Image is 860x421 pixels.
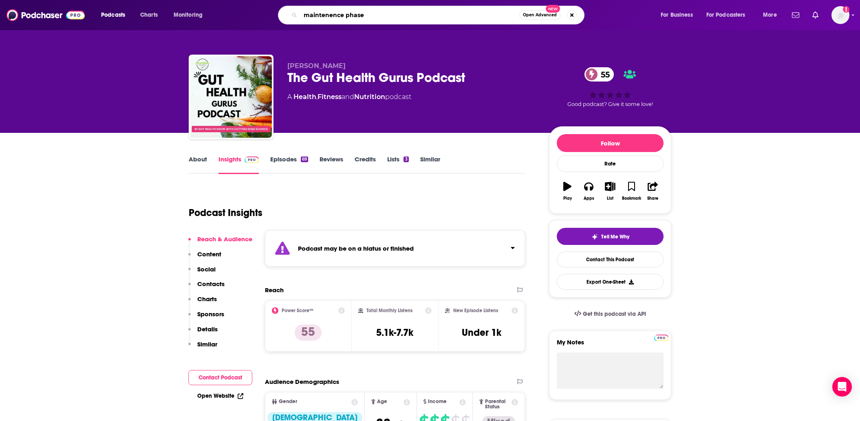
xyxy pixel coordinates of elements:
span: For Business [661,9,693,21]
a: Credits [355,155,376,174]
div: Share [647,196,658,201]
a: Open Website [197,392,243,399]
a: Health [293,93,316,101]
button: tell me why sparkleTell Me Why [557,228,664,245]
p: Contacts [197,280,225,288]
a: Show notifications dropdown [789,8,803,22]
a: Pro website [654,333,668,341]
div: Rate [557,155,664,172]
a: Similar [420,155,440,174]
div: Open Intercom Messenger [832,377,852,397]
button: Social [188,265,216,280]
button: List [600,176,621,206]
div: Bookmark [622,196,641,201]
div: 3 [404,156,408,162]
p: Charts [197,295,217,303]
div: Play [563,196,572,201]
span: Logged in as Ashley_Beenen [831,6,849,24]
span: 55 [593,67,614,82]
button: Play [557,176,578,206]
img: Podchaser Pro [654,335,668,341]
label: My Notes [557,338,664,353]
h3: 5.1k-7.7k [376,326,413,339]
p: Similar [197,340,217,348]
button: Apps [578,176,599,206]
button: open menu [701,9,757,22]
span: Parental Status [485,399,510,410]
span: Good podcast? Give it some love! [567,101,653,107]
button: Follow [557,134,664,152]
span: Age [377,399,387,404]
a: Lists3 [387,155,408,174]
a: Reviews [320,155,343,174]
span: Charts [140,9,158,21]
a: About [189,155,207,174]
p: Content [197,250,221,258]
h2: Reach [265,286,284,294]
button: open menu [655,9,703,22]
svg: Add a profile image [843,6,849,13]
strong: Podcast may be on a hiatus or finished [298,245,414,252]
span: More [763,9,777,21]
span: Monitoring [174,9,203,21]
img: tell me why sparkle [591,234,598,240]
span: Tell Me Why [601,234,629,240]
span: For Podcasters [706,9,745,21]
span: , [316,93,318,101]
span: Get this podcast via API [583,311,646,317]
p: Details [197,325,218,333]
button: Bookmark [621,176,642,206]
h2: New Episode Listens [453,308,498,313]
a: Get this podcast via API [568,304,653,324]
a: Show notifications dropdown [809,8,822,22]
button: Content [188,250,221,265]
button: Open AdvancedNew [519,10,560,20]
button: Share [642,176,664,206]
h1: Podcast Insights [189,207,262,219]
h3: Under 1k [462,326,501,339]
p: 55 [295,324,322,341]
a: Contact This Podcast [557,251,664,267]
img: User Profile [831,6,849,24]
h2: Power Score™ [282,308,313,313]
h2: Total Monthly Listens [366,308,412,313]
button: Sponsors [188,310,224,325]
div: A podcast [287,92,411,102]
span: Open Advanced [523,13,557,17]
div: Apps [584,196,594,201]
button: open menu [168,9,213,22]
span: and [342,93,354,101]
div: 55Good podcast? Give it some love! [549,62,671,112]
button: open menu [95,9,136,22]
a: 55 [584,67,614,82]
span: New [546,5,560,13]
div: Search podcasts, credits, & more... [286,6,592,24]
p: Sponsors [197,310,224,318]
button: Contacts [188,280,225,295]
a: InsightsPodchaser Pro [218,155,259,174]
button: Export One-Sheet [557,274,664,290]
section: Click to expand status details [265,230,525,267]
a: Nutrition [354,93,385,101]
span: Podcasts [101,9,125,21]
div: 69 [301,156,308,162]
div: List [607,196,613,201]
button: Reach & Audience [188,235,252,250]
button: open menu [757,9,787,22]
img: Podchaser Pro [245,156,259,163]
h2: Audience Demographics [265,378,339,386]
a: Charts [135,9,163,22]
a: Episodes69 [270,155,308,174]
button: Charts [188,295,217,310]
button: Show profile menu [831,6,849,24]
p: Social [197,265,216,273]
button: Similar [188,340,217,355]
input: Search podcasts, credits, & more... [300,9,519,22]
button: Contact Podcast [188,370,252,385]
p: Reach & Audience [197,235,252,243]
img: The Gut Health Gurus Podcast [190,56,272,138]
img: Podchaser - Follow, Share and Rate Podcasts [7,7,85,23]
span: Income [428,399,447,404]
